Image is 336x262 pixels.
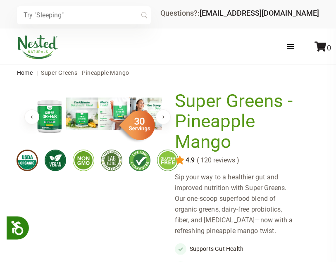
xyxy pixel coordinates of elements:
[129,150,150,171] img: lifetimeguarantee
[315,43,331,52] a: 0
[17,69,33,76] a: Home
[17,64,319,81] nav: breadcrumbs
[175,91,299,152] h1: Super Greens - Pineapple Mango
[175,155,185,165] img: star.svg
[130,98,162,130] img: Super Greens - Pineapple Mango
[45,150,66,171] img: vegan
[17,35,58,59] img: Nested Naturals
[33,98,66,135] img: Super Greens - Pineapple Mango
[101,150,122,171] img: thirdpartytested
[175,172,303,236] div: Sip your way to a healthier gut and improved nutrition with Super Greens. Our one-scoop superfood...
[24,110,39,124] button: Previous
[17,6,151,24] input: Try "Sleeping"
[157,150,179,171] img: glutenfree
[17,150,38,171] img: usdaorganic
[200,9,319,17] a: [EMAIL_ADDRESS][DOMAIN_NAME]
[195,157,239,164] span: ( 120 reviews )
[327,43,331,52] span: 0
[160,10,319,17] div: Questions?:
[114,107,155,143] img: sg-servings-30.png
[185,157,195,164] span: 4.9
[73,150,94,171] img: gmofree
[156,110,171,124] button: Next
[66,98,98,130] img: Super Greens - Pineapple Mango
[175,243,303,255] li: Supports Gut Health
[34,69,40,76] span: |
[41,69,129,76] span: Super Greens - Pineapple Mango
[98,98,130,130] img: Super Greens - Pineapple Mango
